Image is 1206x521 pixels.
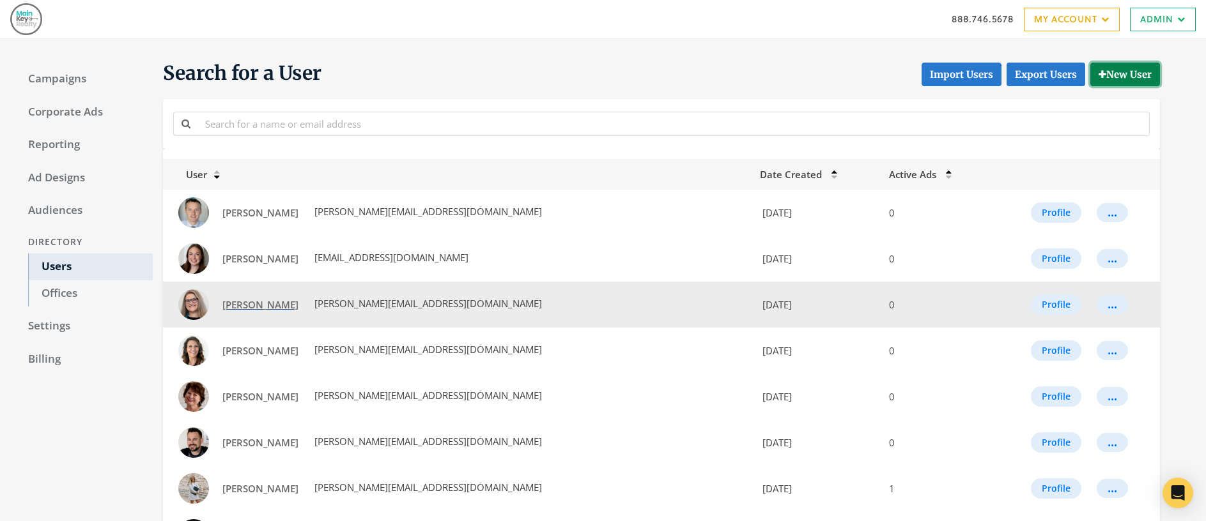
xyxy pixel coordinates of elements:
[1024,8,1120,31] a: My Account
[312,435,542,448] span: [PERSON_NAME][EMAIL_ADDRESS][DOMAIN_NAME]
[752,190,882,236] td: [DATE]
[178,243,209,274] img: Alayna Erxleben profile
[1108,442,1117,443] div: ...
[222,436,298,449] span: [PERSON_NAME]
[881,282,989,328] td: 0
[1108,350,1117,351] div: ...
[1108,396,1117,397] div: ...
[15,99,153,126] a: Corporate Ads
[214,247,307,271] a: [PERSON_NAME]
[1097,433,1128,452] button: ...
[1097,295,1128,314] button: ...
[752,282,882,328] td: [DATE]
[10,3,42,35] img: Adwerx
[312,343,542,356] span: [PERSON_NAME][EMAIL_ADDRESS][DOMAIN_NAME]
[214,431,307,455] a: [PERSON_NAME]
[1097,341,1128,360] button: ...
[1031,340,1081,361] button: Profile
[312,389,542,402] span: [PERSON_NAME][EMAIL_ADDRESS][DOMAIN_NAME]
[178,473,209,504] img: Brittany Henricks profile
[881,190,989,236] td: 0
[881,465,989,511] td: 1
[881,374,989,419] td: 0
[1097,203,1128,222] button: ...
[1108,488,1117,489] div: ...
[15,165,153,192] a: Ad Designs
[1097,387,1128,406] button: ...
[1108,304,1117,305] div: ...
[222,252,298,265] span: [PERSON_NAME]
[178,427,209,458] img: Billy Bloomner profile
[889,168,936,181] span: Active Ads
[1097,479,1128,498] button: ...
[312,251,468,264] span: [EMAIL_ADDRESS][DOMAIN_NAME]
[1031,202,1081,223] button: Profile
[182,119,190,128] i: Search for a name or email address
[752,374,882,419] td: [DATE]
[15,66,153,93] a: Campaigns
[222,298,298,311] span: [PERSON_NAME]
[171,168,207,181] span: User
[222,344,298,357] span: [PERSON_NAME]
[1007,63,1085,86] a: Export Users
[1090,63,1160,86] button: New User
[1097,249,1128,268] button: ...
[178,335,209,366] img: Angie Heilig profile
[881,328,989,374] td: 0
[752,328,882,374] td: [DATE]
[312,481,542,494] span: [PERSON_NAME][EMAIL_ADDRESS][DOMAIN_NAME]
[952,12,1014,26] a: 888.746.5678
[1130,8,1196,31] a: Admin
[163,61,321,86] span: Search for a User
[15,313,153,340] a: Settings
[197,112,1150,135] input: Search for a name or email address
[312,297,542,310] span: [PERSON_NAME][EMAIL_ADDRESS][DOMAIN_NAME]
[1163,478,1193,508] div: Open Intercom Messenger
[1031,386,1081,407] button: Profile
[15,230,153,254] div: Directory
[760,168,822,181] span: Date Created
[881,236,989,282] td: 0
[178,381,209,412] img: Beth McFerron profile
[222,390,298,403] span: [PERSON_NAME]
[1031,294,1081,315] button: Profile
[178,289,209,320] img: Amy Chiles profile
[752,236,882,282] td: [DATE]
[1031,248,1081,269] button: Profile
[752,465,882,511] td: [DATE]
[15,197,153,224] a: Audiences
[752,419,882,465] td: [DATE]
[28,253,153,280] a: Users
[214,201,307,225] a: [PERSON_NAME]
[214,293,307,317] a: [PERSON_NAME]
[28,280,153,307] a: Offices
[1031,478,1081,499] button: Profile
[1108,212,1117,213] div: ...
[1031,432,1081,453] button: Profile
[15,346,153,373] a: Billing
[214,339,307,363] a: [PERSON_NAME]
[922,63,1001,86] button: Import Users
[222,482,298,495] span: [PERSON_NAME]
[214,385,307,409] a: [PERSON_NAME]
[881,419,989,465] td: 0
[214,477,307,501] a: [PERSON_NAME]
[178,197,209,228] img: Adam Mattingly profile
[222,206,298,219] span: [PERSON_NAME]
[15,132,153,158] a: Reporting
[312,205,542,218] span: [PERSON_NAME][EMAIL_ADDRESS][DOMAIN_NAME]
[1108,258,1117,259] div: ...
